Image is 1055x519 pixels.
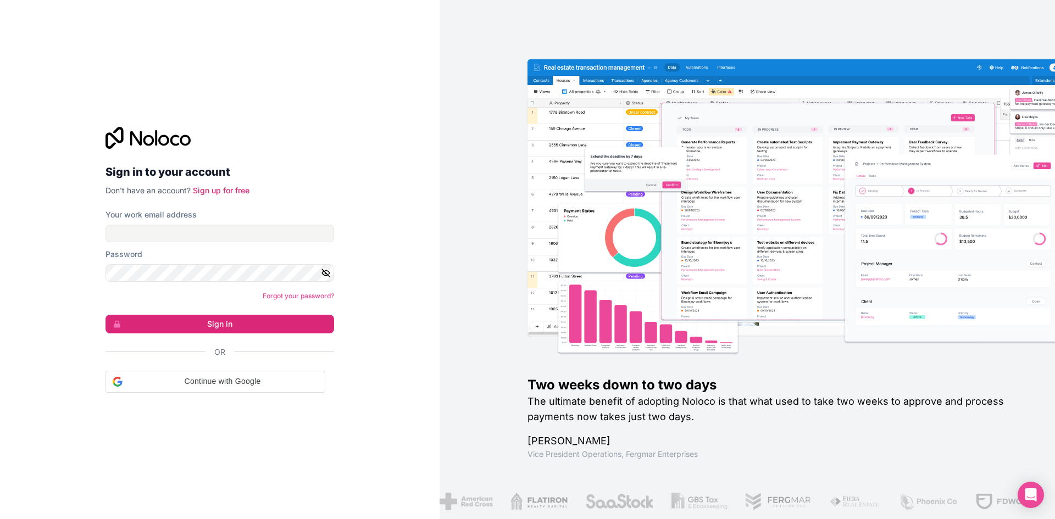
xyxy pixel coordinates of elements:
[105,315,334,333] button: Sign in
[585,493,654,510] img: /assets/saastock-C6Zbiodz.png
[127,376,318,387] span: Continue with Google
[214,347,225,358] span: Or
[105,371,325,393] div: Continue with Google
[105,225,334,242] input: Email address
[105,249,142,260] label: Password
[193,186,249,195] a: Sign up for free
[671,493,728,510] img: /assets/gbstax-C-GtDUiK.png
[263,292,334,300] a: Forgot your password?
[440,493,493,510] img: /assets/american-red-cross-BAupjrZR.png
[745,493,812,510] img: /assets/fergmar-CudnrXN5.png
[975,493,1040,510] img: /assets/fdworks-Bi04fVtw.png
[527,394,1020,425] h2: The ultimate benefit of adopting Noloco is that what used to take two weeks to approve and proces...
[527,433,1020,449] h1: [PERSON_NAME]
[527,449,1020,460] h1: Vice President Operations , Fergmar Enterprises
[105,209,197,220] label: Your work email address
[527,376,1020,394] h1: Two weeks down to two days
[510,493,568,510] img: /assets/flatiron-C8eUkumj.png
[1018,482,1044,508] div: Open Intercom Messenger
[105,162,334,182] h2: Sign in to your account
[105,264,334,282] input: Password
[105,186,191,195] span: Don't have an account?
[829,493,881,510] img: /assets/fiera-fwj2N5v4.png
[898,493,958,510] img: /assets/phoenix-BREaitsQ.png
